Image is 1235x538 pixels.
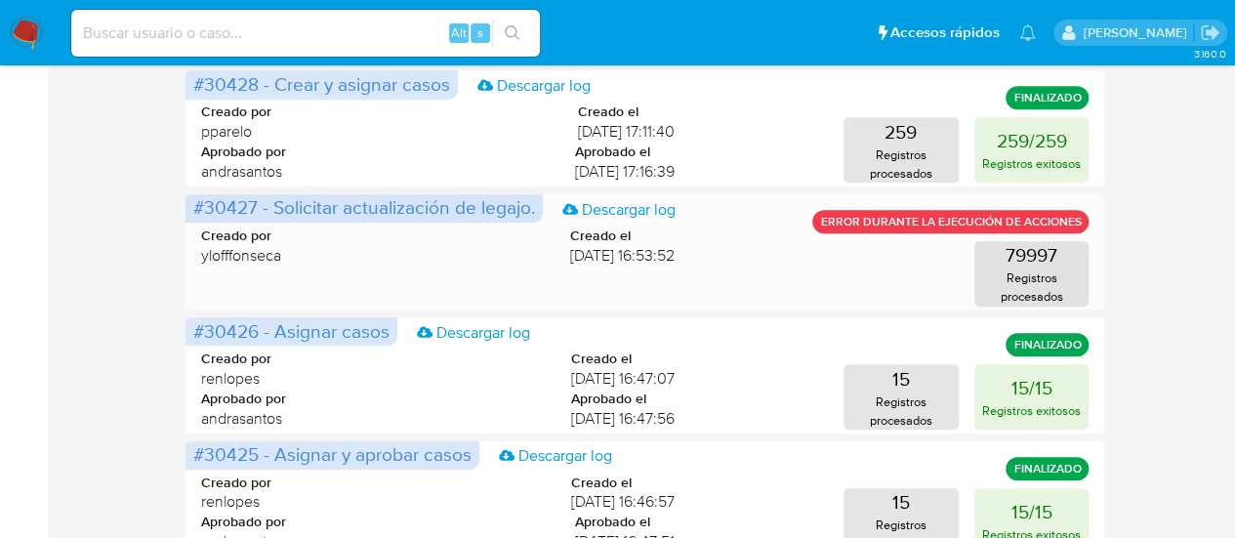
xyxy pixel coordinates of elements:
span: Alt [451,23,467,42]
input: Buscar usuario o caso... [71,21,540,46]
a: Salir [1200,22,1220,43]
button: search-icon [492,20,532,47]
span: 3.160.0 [1193,46,1225,62]
span: Accesos rápidos [890,22,1000,43]
p: alan.sanchez@mercadolibre.com [1083,23,1193,42]
a: Notificaciones [1019,24,1036,41]
span: s [477,23,483,42]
